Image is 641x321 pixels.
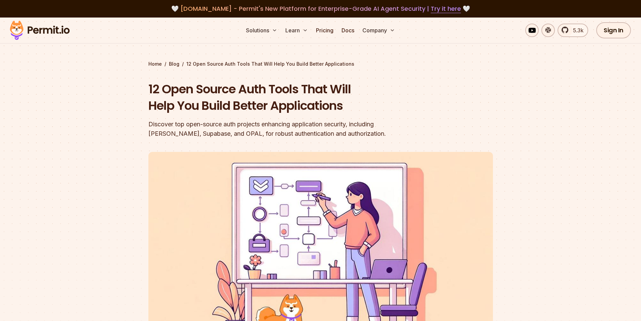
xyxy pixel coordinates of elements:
[148,120,407,138] div: Discover top open-source auth projects enhancing application security, including [PERSON_NAME], S...
[7,19,73,42] img: Permit logo
[558,24,588,37] a: 5.3k
[148,61,162,67] a: Home
[360,24,398,37] button: Company
[339,24,357,37] a: Docs
[180,4,461,13] span: [DOMAIN_NAME] - Permit's New Platform for Enterprise-Grade AI Agent Security |
[596,22,631,38] a: Sign In
[16,4,625,13] div: 🤍 🤍
[148,81,407,114] h1: 12 Open Source Auth Tools That Will Help You Build Better Applications
[569,26,583,34] span: 5.3k
[431,4,461,13] a: Try it here
[283,24,311,37] button: Learn
[243,24,280,37] button: Solutions
[313,24,336,37] a: Pricing
[148,61,493,67] div: / /
[169,61,179,67] a: Blog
